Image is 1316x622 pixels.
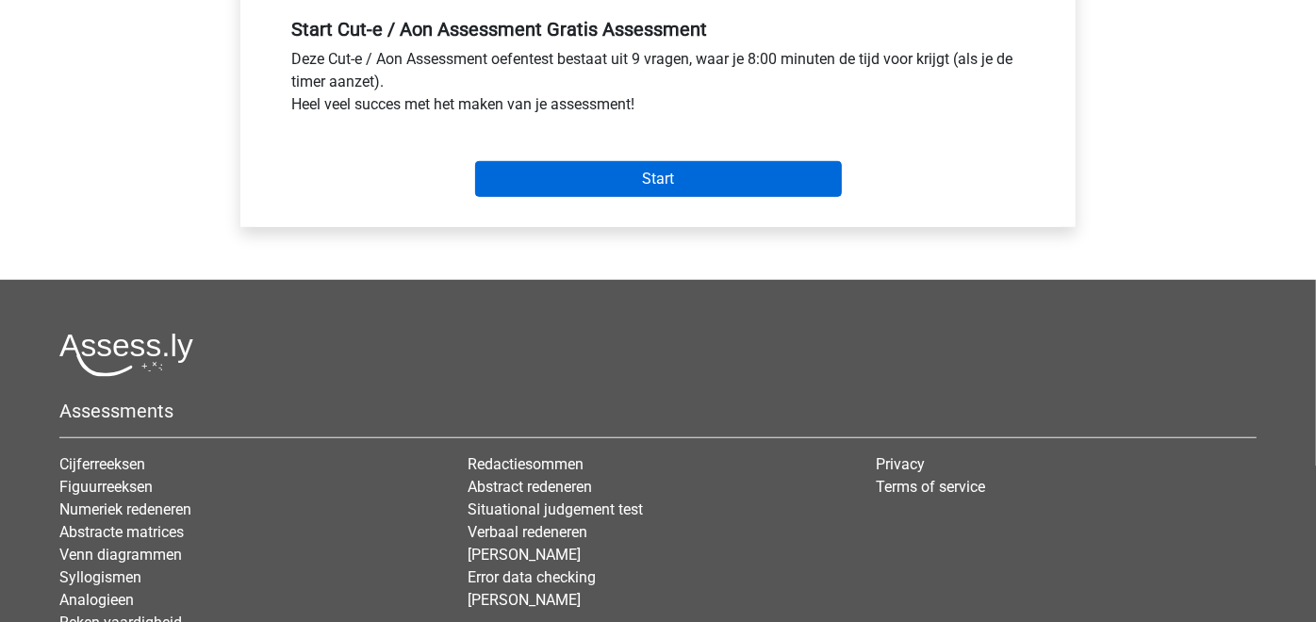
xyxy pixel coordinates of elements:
a: Privacy [877,455,926,473]
a: Verbaal redeneren [468,523,587,541]
div: Deze Cut-e / Aon Assessment oefentest bestaat uit 9 vragen, waar je 8:00 minuten de tijd voor kri... [277,48,1039,123]
a: Error data checking [468,568,596,586]
a: Situational judgement test [468,500,643,518]
a: Figuurreeksen [59,478,153,496]
img: Assessly logo [59,333,193,377]
a: Syllogismen [59,568,141,586]
a: [PERSON_NAME] [468,591,581,609]
input: Start [475,161,842,197]
h5: Start Cut-e / Aon Assessment Gratis Assessment [291,18,1025,41]
a: Abstracte matrices [59,523,184,541]
a: Terms of service [877,478,986,496]
a: Abstract redeneren [468,478,592,496]
a: Redactiesommen [468,455,584,473]
a: Analogieen [59,591,134,609]
a: Venn diagrammen [59,546,182,564]
a: Numeriek redeneren [59,500,191,518]
a: Cijferreeksen [59,455,145,473]
a: [PERSON_NAME] [468,546,581,564]
h5: Assessments [59,400,1257,422]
